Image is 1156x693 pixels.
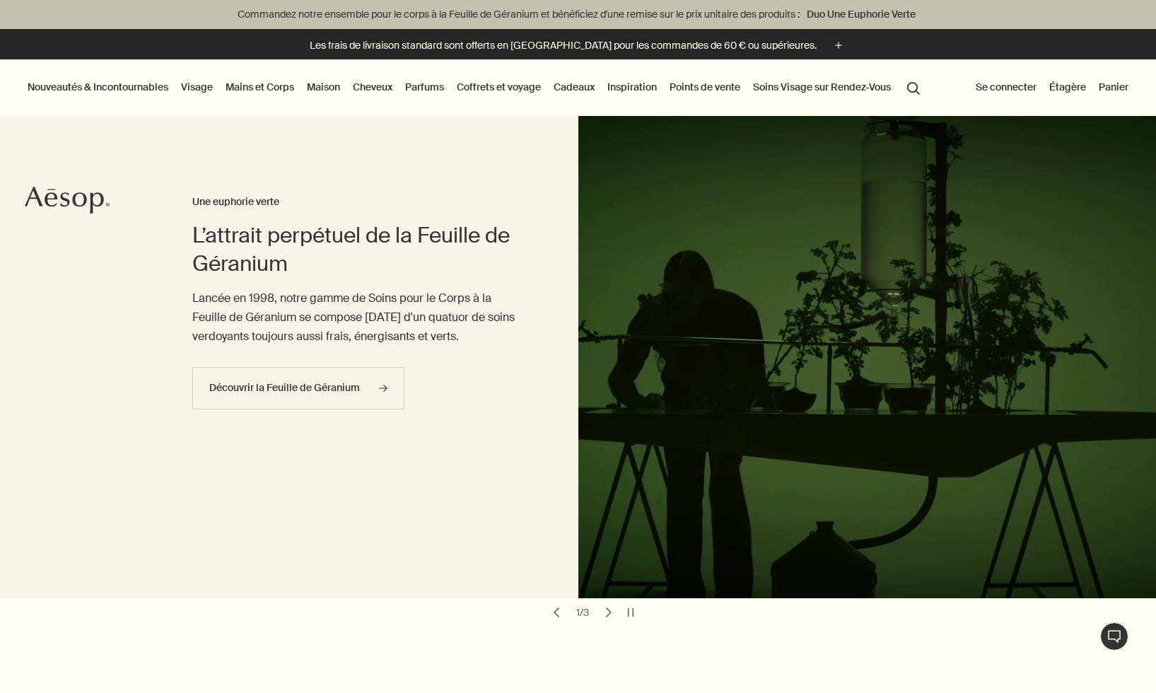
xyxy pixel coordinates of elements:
[304,78,343,96] a: Maison
[350,78,395,96] a: Cheveux
[192,221,521,278] h2: L’attrait perpétuel de la Feuille de Géranium
[547,602,566,622] button: previous slide
[354,69,813,248] div: Vos paramètres de cookies
[25,78,171,96] button: Nouveautés & Incontournables
[192,194,521,211] h3: Une euphorie verte
[223,78,297,96] a: Mains et Corps
[1096,78,1131,96] button: Panier
[375,119,792,179] div: Nous utilisons des cookies, y compris des cookies de nos partenaires, afin d’améliorer votre expé...
[25,186,110,214] svg: Aesop
[310,38,817,53] p: Les frais de livraison standard sont offerts en [GEOGRAPHIC_DATA] pour les commandes de 60 € ou s...
[599,602,619,622] button: next slide
[750,78,894,96] a: Soins Visage sur Rendez-Vous
[973,59,1131,116] nav: supplementary
[310,37,846,54] button: Les frais de livraison standard sont offerts en [GEOGRAPHIC_DATA] pour les commandes de 60 € ou s...
[583,197,687,226] button: Accepter les cookies
[25,59,926,116] nav: primary
[621,602,641,622] button: pause
[25,186,110,218] a: Aesop
[1100,622,1128,651] button: Chat en direct
[472,197,575,225] button: Personnaliser mes choix, Ouvre la boîte de dialogue du centre de préférences
[1046,78,1089,96] a: Étagère
[178,78,216,96] a: Visage
[973,78,1039,96] button: Se connecter
[192,289,521,346] p: Lancée en 1998, notre gamme de Soins pour le Corps à la Feuille de Géranium se compose [DATE] d'u...
[628,168,730,178] a: Pour en savoir plus sur la protection de votre vie privée, s'ouvre dans un nouvel onglet
[354,98,771,119] h2: Vos paramètres de cookies
[717,82,802,93] button: Continuer sans accepter
[192,367,404,409] a: Découvrir la Feuille de Géranium
[14,7,1142,22] p: Commandez notre ensemble pour le corps à la Feuille de Géranium et bénéficiez d'une remise sur le...
[804,6,918,22] a: Duo Une Euphorie Verte
[901,74,926,100] button: Lancer une recherche
[572,606,593,619] div: 1 / 3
